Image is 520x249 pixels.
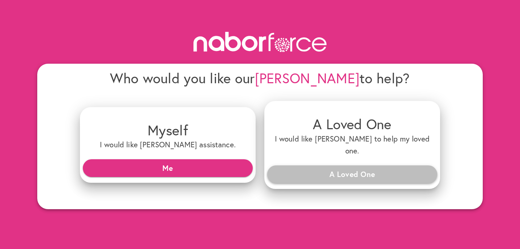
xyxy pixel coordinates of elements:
span: [PERSON_NAME] [255,69,360,87]
span: A Loved One [273,168,431,181]
h4: Who would you like our to help? [80,69,440,86]
h6: I would like [PERSON_NAME] to help my loved one. [270,133,434,157]
button: Me [83,159,253,177]
h6: I would like [PERSON_NAME] assistance. [86,139,250,151]
button: A Loved One [267,165,437,183]
h4: Myself [86,122,250,139]
span: Me [89,161,247,174]
h4: A Loved One [270,115,434,132]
